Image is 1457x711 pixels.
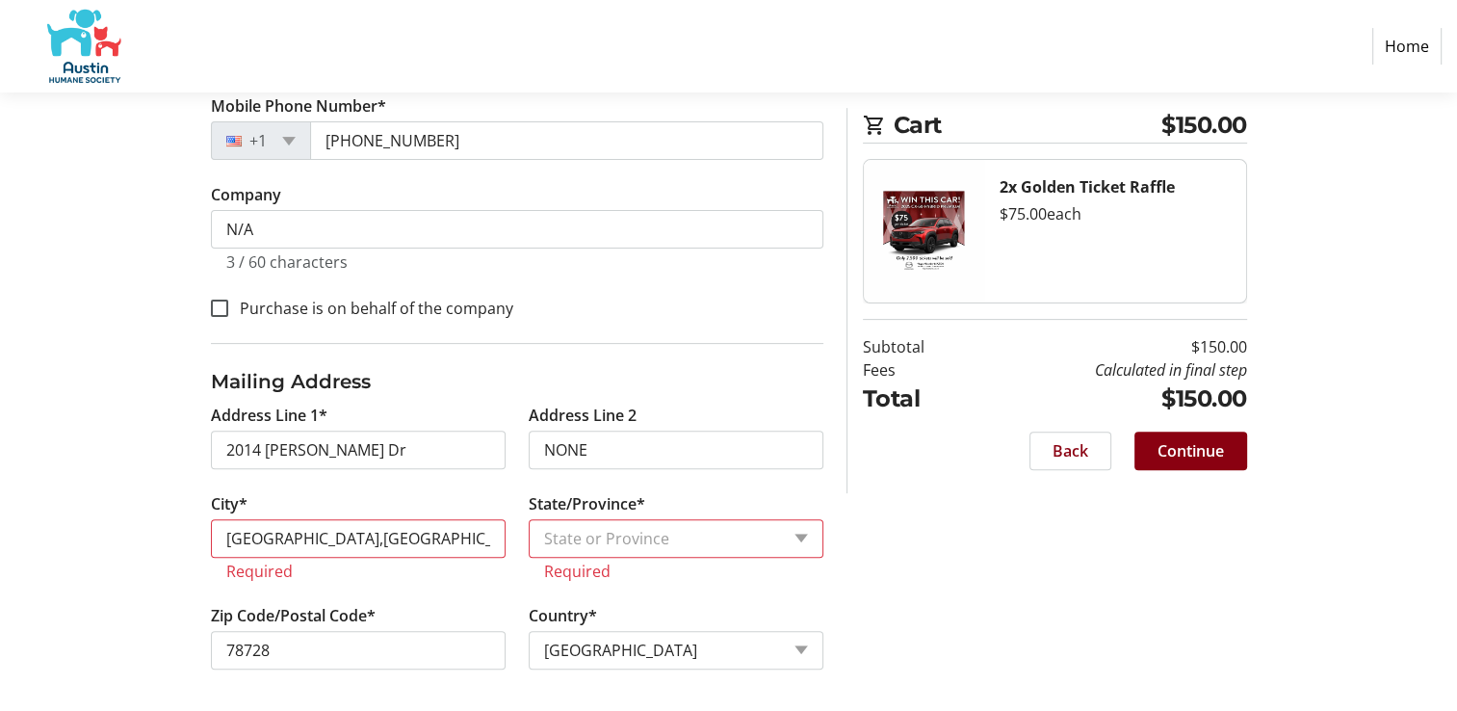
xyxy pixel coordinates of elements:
img: Golden Ticket Raffle [864,160,984,303]
td: $150.00 [974,382,1247,416]
td: $150.00 [974,335,1247,358]
h3: Mailing Address [211,367,823,396]
label: Company [211,183,281,206]
td: Subtotal [863,335,974,358]
label: City* [211,492,247,515]
span: Continue [1158,439,1224,462]
label: Zip Code/Postal Code* [211,604,376,627]
td: Calculated in final step [974,358,1247,382]
div: $75.00 each [1000,202,1231,225]
input: Zip or Postal Code [211,631,506,670]
td: Total [863,382,974,416]
label: Country* [529,604,597,627]
button: Back [1029,432,1111,470]
img: Austin Humane Society's Logo [15,8,152,85]
tr-character-limit: 3 / 60 characters [226,251,348,273]
label: State/Province* [529,492,645,515]
span: Cart [894,108,1162,143]
tr-error: Required [226,562,490,581]
tr-error: Required [544,562,808,581]
a: Home [1372,28,1442,65]
label: Purchase is on behalf of the company [228,297,513,320]
label: Address Line 2 [529,404,637,427]
input: City [211,519,506,558]
label: Mobile Phone Number* [211,94,386,118]
input: Address [211,431,506,469]
span: $150.00 [1161,108,1247,143]
input: (201) 555-0123 [310,121,823,160]
label: Address Line 1* [211,404,327,427]
span: Back [1053,439,1088,462]
button: Continue [1134,432,1247,470]
td: Fees [863,358,974,382]
strong: 2x Golden Ticket Raffle [1000,176,1175,197]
